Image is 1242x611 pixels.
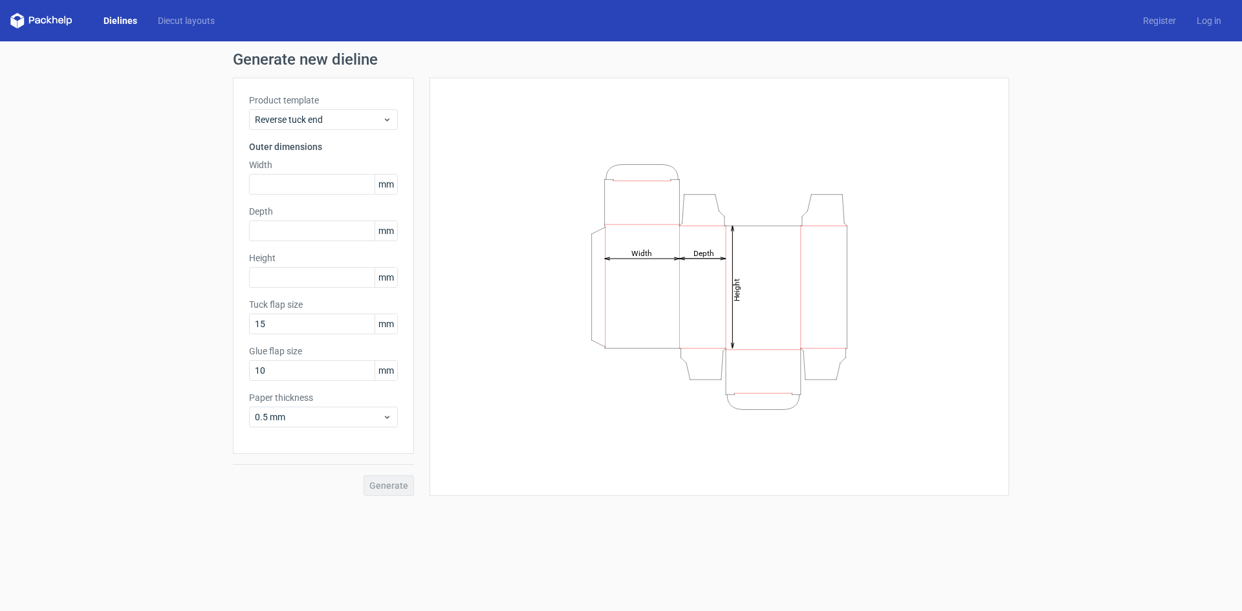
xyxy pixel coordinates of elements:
tspan: Width [631,248,652,257]
h3: Outer dimensions [249,140,398,153]
span: mm [375,268,397,287]
span: mm [375,314,397,334]
tspan: Depth [693,248,714,257]
label: Product template [249,94,398,107]
span: mm [375,221,397,241]
tspan: Height [732,278,741,301]
a: Register [1133,14,1186,27]
h1: Generate new dieline [233,52,1009,67]
span: 0.5 mm [255,411,382,423]
a: Diecut layouts [147,14,225,27]
label: Glue flap size [249,345,398,358]
label: Depth [249,205,398,218]
label: Height [249,252,398,264]
label: Width [249,158,398,171]
label: Tuck flap size [249,298,398,311]
span: Reverse tuck end [255,113,382,126]
span: mm [375,175,397,194]
span: mm [375,361,397,380]
a: Log in [1186,14,1232,27]
label: Paper thickness [249,391,398,404]
a: Dielines [93,14,147,27]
